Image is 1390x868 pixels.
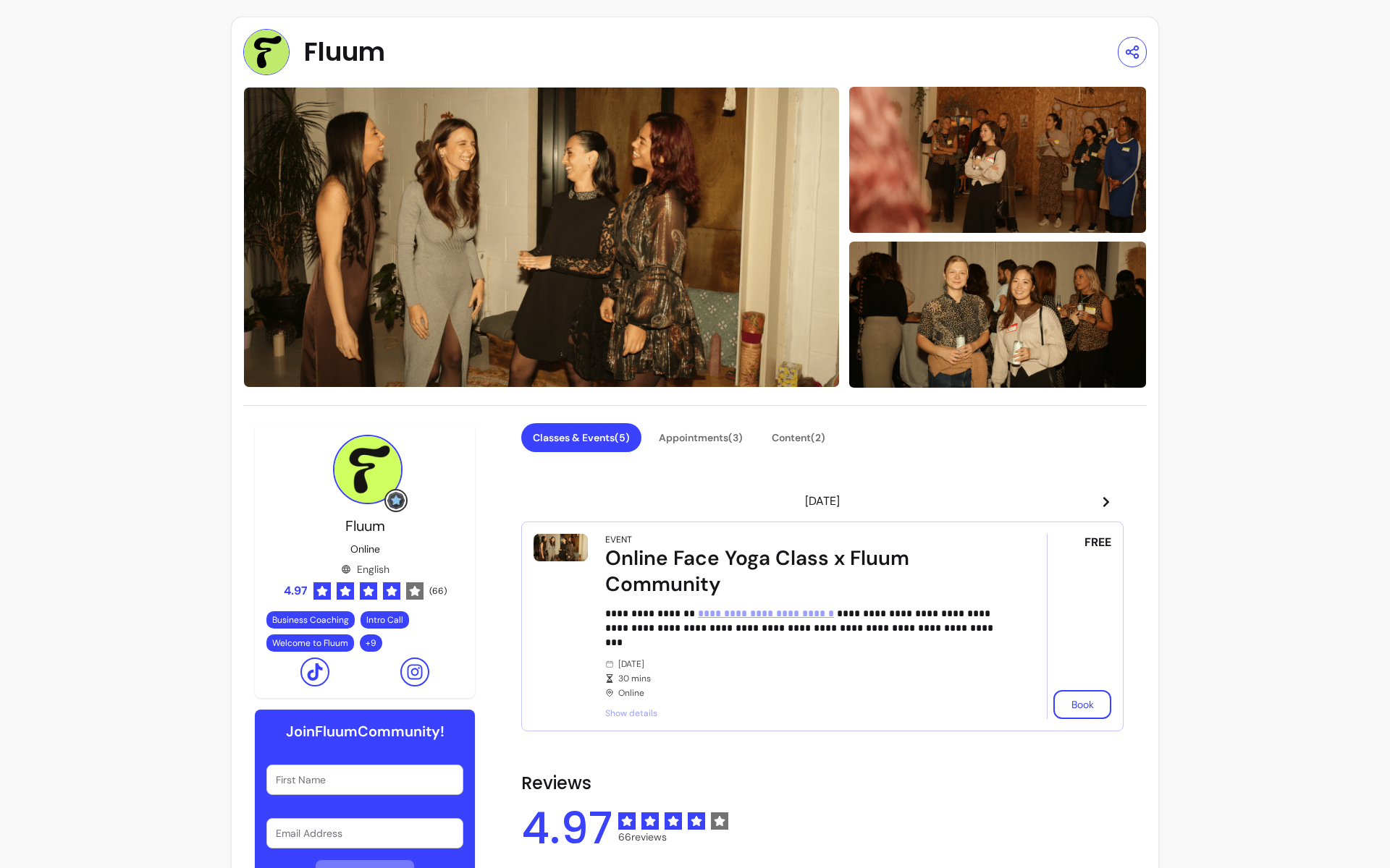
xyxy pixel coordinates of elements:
[350,542,380,556] p: Online
[760,423,837,452] button: Content(2)
[387,492,405,509] img: Grow
[605,658,1006,699] div: [DATE] Online
[284,582,308,600] span: 4.97
[605,534,632,545] div: Event
[848,85,1147,235] img: image-1
[521,487,1124,516] header: [DATE]
[848,240,1147,390] img: image-2
[366,614,403,626] span: Intro Call
[534,534,588,561] img: Online Face Yoga Class x Fluum Community
[618,673,1006,684] span: 30 mins
[304,38,385,67] span: Fluum
[618,830,728,844] span: 66 reviews
[243,29,290,75] img: Provider image
[243,87,840,388] img: image-0
[1084,534,1111,551] span: FREE
[363,637,379,649] span: + 9
[521,772,1124,795] h2: Reviews
[605,707,1006,719] span: Show details
[429,585,447,597] span: ( 66 )
[605,545,1006,597] div: Online Face Yoga Class x Fluum Community
[276,773,454,787] input: First Name
[521,423,641,452] button: Classes & Events(5)
[647,423,754,452] button: Appointments(3)
[341,562,389,576] div: English
[1053,690,1111,719] button: Book
[521,807,612,850] span: 4.97
[286,721,445,741] h6: Join Fluum Community!
[345,516,385,535] span: Fluum
[333,435,403,504] img: Provider image
[272,614,349,626] span: Business Coaching
[272,637,348,649] span: Welcome to Fluum
[276,826,454,841] input: Email Address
